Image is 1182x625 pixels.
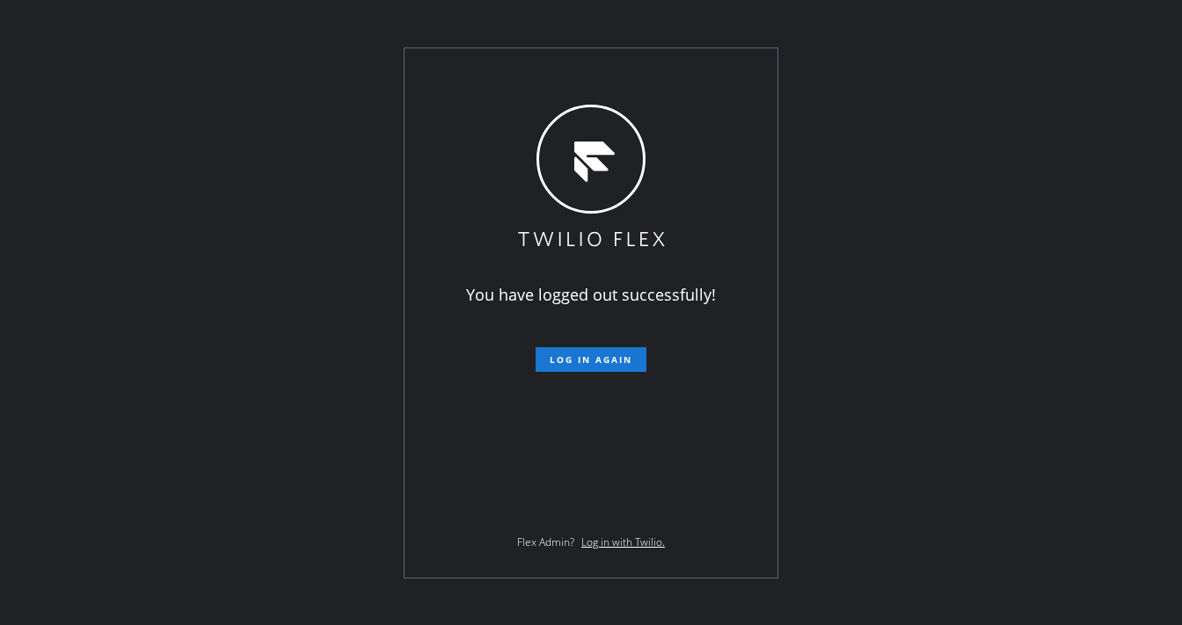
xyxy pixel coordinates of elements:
[466,284,716,305] span: You have logged out successfully!
[581,534,665,549] a: Log in with Twilio.
[536,347,646,372] button: Log in again
[550,353,632,366] span: Log in again
[517,534,574,549] span: Flex Admin?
